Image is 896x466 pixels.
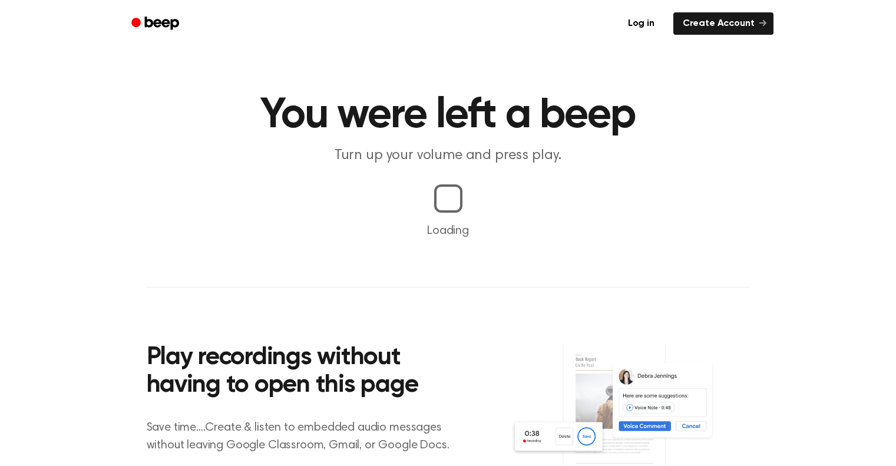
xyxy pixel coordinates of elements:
[673,12,773,35] a: Create Account
[616,10,666,37] a: Log in
[123,12,190,35] a: Beep
[147,344,464,400] h2: Play recordings without having to open this page
[222,146,675,166] p: Turn up your volume and press play.
[147,94,750,137] h1: You were left a beep
[147,419,464,454] p: Save time....Create & listen to embedded audio messages without leaving Google Classroom, Gmail, ...
[14,222,882,240] p: Loading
